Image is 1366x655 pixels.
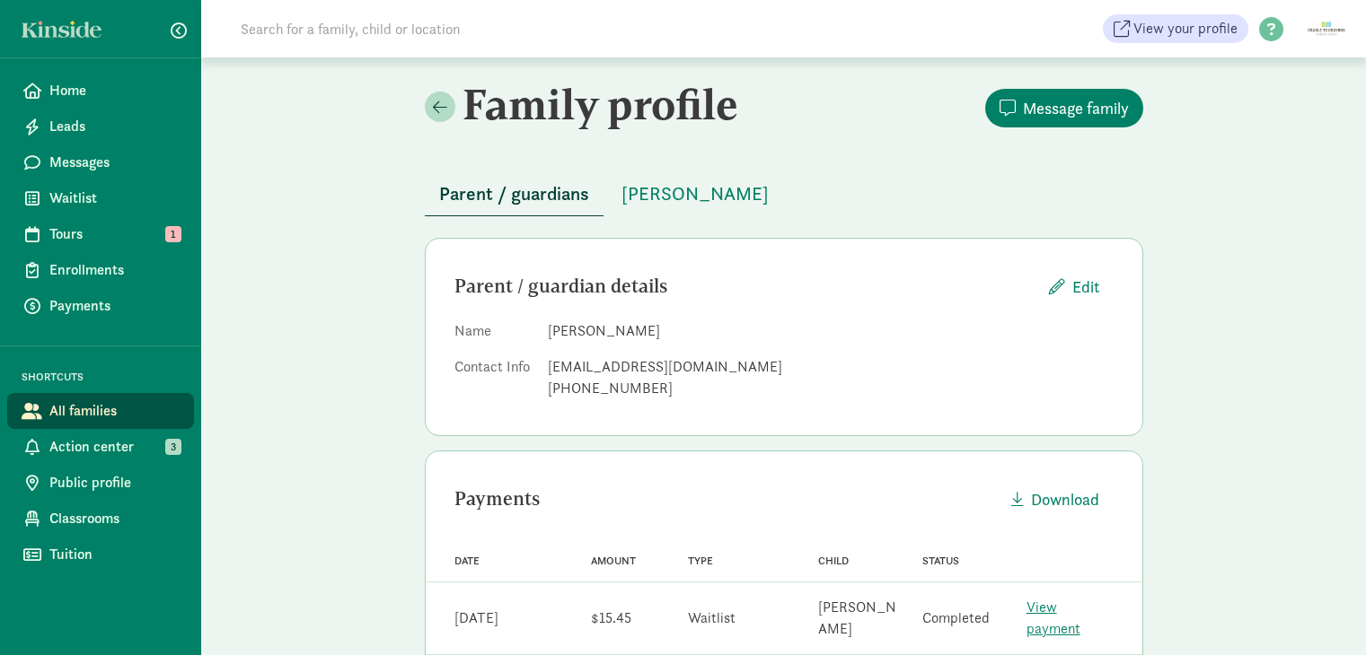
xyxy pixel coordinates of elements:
[607,184,783,205] a: [PERSON_NAME]
[49,436,180,458] span: Action center
[7,252,194,288] a: Enrollments
[1031,487,1099,511] span: Download
[49,259,180,281] span: Enrollments
[49,472,180,493] span: Public profile
[49,80,180,101] span: Home
[49,295,180,317] span: Payments
[922,607,990,629] div: Completed
[454,272,1035,301] div: Parent / guardian details
[7,144,194,180] a: Messages
[1023,96,1129,120] span: Message family
[7,180,194,216] a: Waitlist
[49,152,180,173] span: Messages
[7,429,194,465] a: Action center 3
[49,544,180,565] span: Tuition
[591,555,636,567] span: Amount
[548,378,1114,399] div: [PHONE_NUMBER]
[7,73,194,109] a: Home
[454,607,498,629] div: [DATE]
[230,11,734,47] input: Search for a family, child or location
[49,116,180,137] span: Leads
[591,607,631,629] div: $15.45
[7,393,194,429] a: All families
[49,188,180,209] span: Waitlist
[1027,598,1080,638] a: View payment
[688,607,736,629] div: Waitlist
[7,288,194,324] a: Payments
[454,356,533,406] dt: Contact Info
[165,439,181,455] span: 3
[439,179,589,208] span: Parent / guardians
[818,597,901,640] div: [PERSON_NAME]
[7,109,194,144] a: Leads
[454,485,997,513] div: Payments
[7,501,194,537] a: Classrooms
[688,555,713,567] span: Type
[7,537,194,572] a: Tuition
[49,223,180,245] span: Tours
[1276,569,1366,655] iframe: Chat Widget
[7,465,194,501] a: Public profile
[49,508,180,529] span: Classrooms
[548,320,1114,342] dd: [PERSON_NAME]
[922,555,959,567] span: Status
[621,179,769,208] span: [PERSON_NAME]
[997,480,1114,519] button: Download
[818,555,849,567] span: Child
[7,216,194,252] a: Tours 1
[985,89,1143,127] button: Message family
[49,400,180,422] span: All families
[607,172,783,215] button: [PERSON_NAME]
[425,172,604,216] button: Parent / guardians
[425,184,604,205] a: Parent / guardians
[425,79,780,129] h2: Family profile
[1035,267,1114,306] button: Edit
[454,320,533,349] dt: Name
[1072,275,1099,299] span: Edit
[548,356,1114,378] div: [EMAIL_ADDRESS][DOMAIN_NAME]
[165,226,181,242] span: 1
[1103,14,1248,43] a: View your profile
[454,555,480,567] span: Date
[1133,18,1238,39] span: View your profile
